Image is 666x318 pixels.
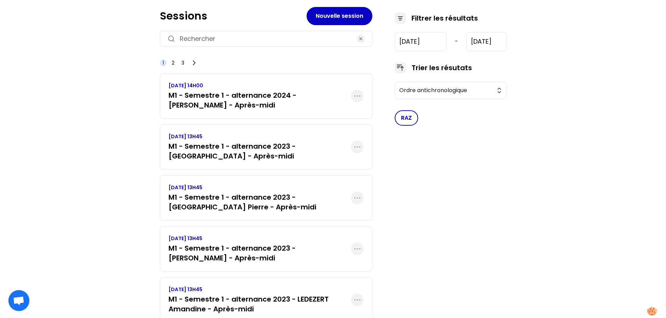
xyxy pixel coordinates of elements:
input: YYYY-M-D [395,32,447,51]
button: Ordre antichronologique [395,82,507,99]
span: - [455,37,458,46]
h3: Trier les résutats [411,63,472,73]
a: [DATE] 13H45M1 - Semestre 1 - alternance 2023 - LEDEZERT Amandine - Après-midi [169,286,351,314]
h3: M1 - Semestre 1 - alternance 2023 - [GEOGRAPHIC_DATA] - Après-midi [169,141,351,161]
a: [DATE] 14H00M1 - Semestre 1 - alternance 2024 - [PERSON_NAME] - Après-midi [169,82,351,110]
h3: M1 - Semestre 1 - alternance 2023 - [GEOGRAPHIC_DATA] Pierre - Après-midi [169,192,351,212]
span: 1 [163,59,164,66]
span: Ordre antichronologique [399,86,492,95]
p: [DATE] 14H00 [169,82,351,89]
span: 3 [181,59,184,66]
button: Nouvelle session [307,7,372,25]
input: Rechercher [180,34,352,44]
a: [DATE] 13H45M1 - Semestre 1 - alternance 2023 - [PERSON_NAME] - Après-midi [169,235,351,263]
h3: M1 - Semestre 1 - alternance 2023 - [PERSON_NAME] - Après-midi [169,243,351,263]
h1: Sessions [160,10,307,22]
p: [DATE] 13H45 [169,184,351,191]
h3: M1 - Semestre 1 - alternance 2023 - LEDEZERT Amandine - Après-midi [169,294,351,314]
p: [DATE] 13H45 [169,235,351,242]
p: [DATE] 13H45 [169,286,351,293]
a: [DATE] 13H45M1 - Semestre 1 - alternance 2023 - [GEOGRAPHIC_DATA] - Après-midi [169,133,351,161]
div: Ouvrir le chat [8,290,29,311]
input: YYYY-M-D [466,32,506,51]
span: 2 [172,59,174,66]
h3: Filtrer les résultats [411,13,478,23]
a: [DATE] 13H45M1 - Semestre 1 - alternance 2023 - [GEOGRAPHIC_DATA] Pierre - Après-midi [169,184,351,212]
p: [DATE] 13H45 [169,133,351,140]
button: RAZ [395,110,418,126]
h3: M1 - Semestre 1 - alternance 2024 - [PERSON_NAME] - Après-midi [169,90,351,110]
